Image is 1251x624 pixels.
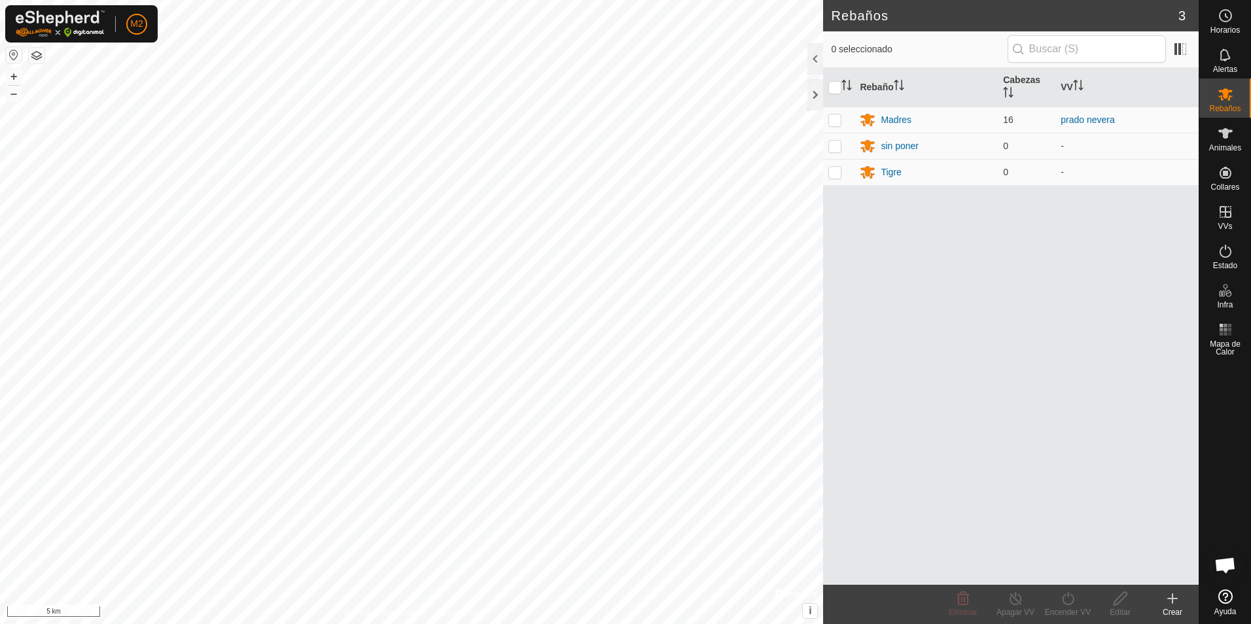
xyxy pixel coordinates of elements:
button: – [6,86,22,101]
p-sorticon: Activar para ordenar [1003,89,1013,99]
td: - [1055,159,1199,185]
p-sorticon: Activar para ordenar [841,82,852,92]
span: Alertas [1213,65,1237,73]
button: Capas del Mapa [29,48,44,63]
span: 0 [1003,167,1008,177]
div: Crear [1146,606,1199,618]
button: Restablecer Mapa [6,47,22,63]
div: Chat abierto [1206,546,1245,585]
a: Política de Privacidad [344,607,419,619]
div: Tigre [881,165,901,179]
span: 0 [1003,141,1008,151]
span: 3 [1178,6,1186,26]
a: prado nevera [1061,114,1115,125]
span: i [809,605,811,616]
span: Horarios [1210,26,1240,34]
p-sorticon: Activar para ordenar [894,82,904,92]
button: + [6,69,22,84]
span: VVs [1218,222,1232,230]
span: Animales [1209,144,1241,152]
span: 16 [1003,114,1013,125]
div: sin poner [881,139,919,153]
div: Editar [1094,606,1146,618]
span: Ayuda [1214,608,1237,615]
span: Eliminar [949,608,977,617]
th: Rebaño [855,68,998,107]
button: i [803,604,817,618]
a: Ayuda [1199,584,1251,621]
h2: Rebaños [831,8,1178,24]
span: M2 [130,17,143,31]
th: Cabezas [998,68,1055,107]
p-sorticon: Activar para ordenar [1073,82,1084,92]
span: Rebaños [1209,105,1241,113]
span: Estado [1213,262,1237,269]
input: Buscar (S) [1008,35,1166,63]
span: Infra [1217,301,1233,309]
div: Apagar VV [989,606,1042,618]
th: VV [1055,68,1199,107]
div: Encender VV [1042,606,1094,618]
div: Madres [881,113,911,127]
td: - [1055,133,1199,159]
span: Collares [1210,183,1239,191]
img: Logo Gallagher [16,10,105,37]
span: 0 seleccionado [831,43,1007,56]
span: Mapa de Calor [1203,340,1248,356]
a: Contáctenos [435,607,479,619]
